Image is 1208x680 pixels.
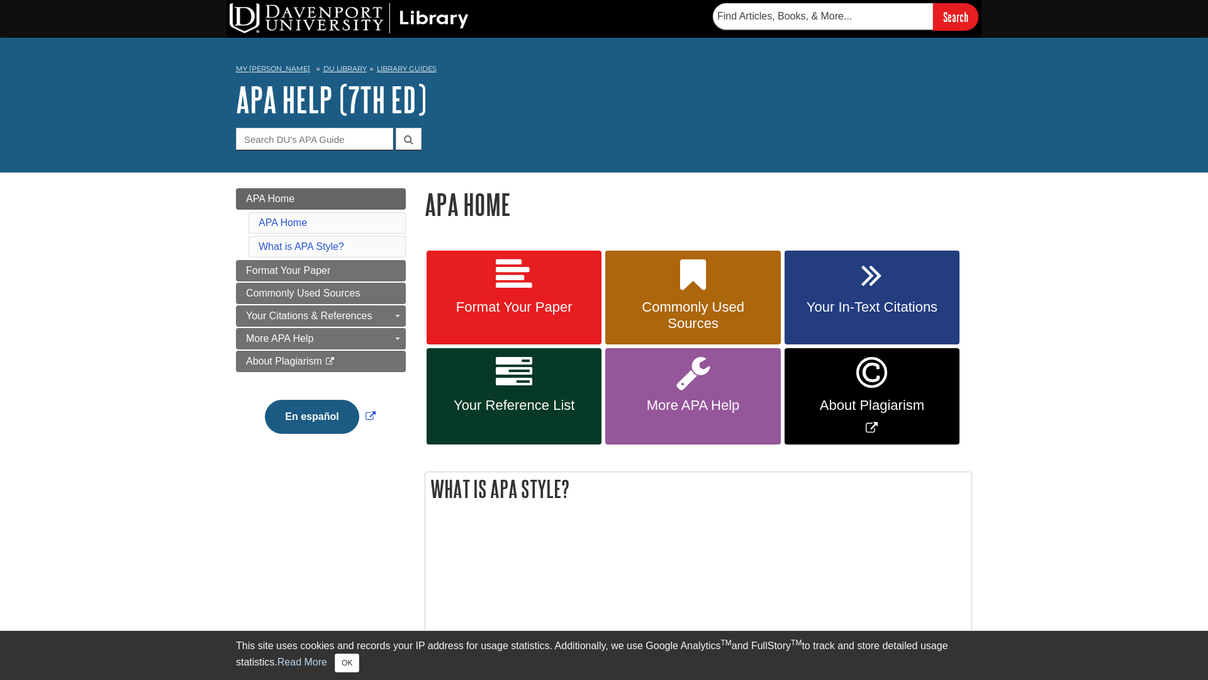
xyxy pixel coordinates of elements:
span: Commonly Used Sources [615,299,771,332]
a: My [PERSON_NAME] [236,64,310,74]
input: Find Articles, Books, & More... [713,3,933,30]
sup: TM [720,638,731,647]
div: Guide Page Menu [236,188,406,455]
div: This site uses cookies and records your IP address for usage statistics. Additionally, we use Goo... [236,638,972,672]
a: Format Your Paper [427,251,601,345]
a: Your In-Text Citations [785,251,959,345]
a: Read More [277,657,327,667]
i: This link opens in a new window [325,358,335,366]
sup: TM [791,638,802,647]
h1: APA Home [425,188,972,220]
a: More APA Help [236,328,406,349]
a: What is APA Style? [259,241,344,252]
input: Search DU's APA Guide [236,128,393,150]
a: APA Help (7th Ed) [236,80,427,119]
span: About Plagiarism [794,397,950,414]
span: Your In-Text Citations [794,299,950,315]
span: APA Home [246,193,294,204]
a: Link opens in new window [262,411,378,422]
span: About Plagiarism [246,356,322,366]
span: More APA Help [246,333,313,344]
img: DU Library [230,3,469,33]
a: DU Library [323,64,367,73]
span: Commonly Used Sources [246,288,360,298]
a: More APA Help [605,348,780,445]
a: About Plagiarism [236,351,406,372]
a: Your Citations & References [236,305,406,327]
input: Search [933,3,978,30]
form: Searches DU Library's articles, books, and more [713,3,978,30]
span: Your Citations & References [246,310,372,321]
a: Format Your Paper [236,260,406,281]
a: APA Home [236,188,406,210]
span: Format Your Paper [246,265,330,276]
span: Format Your Paper [436,299,592,315]
nav: breadcrumb [236,60,972,81]
h2: What is APA Style? [425,472,971,506]
a: Your Reference List [427,348,601,445]
button: En español [265,400,359,434]
a: APA Home [259,217,307,228]
button: Close [335,654,359,672]
span: More APA Help [615,397,771,414]
span: Your Reference List [436,397,592,414]
a: Library Guides [377,64,437,73]
a: Commonly Used Sources [236,283,406,304]
a: Commonly Used Sources [605,251,780,345]
a: Link opens in new window [785,348,959,445]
